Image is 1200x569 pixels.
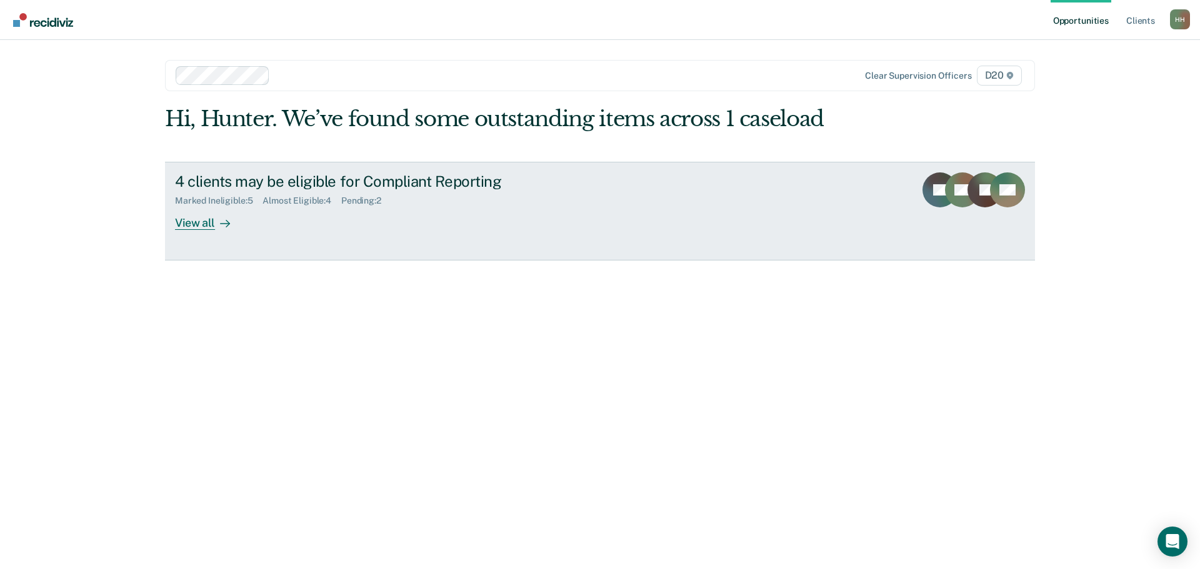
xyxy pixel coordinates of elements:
div: Marked Ineligible : 5 [175,195,262,206]
div: Clear supervision officers [865,71,971,81]
div: Hi, Hunter. We’ve found some outstanding items across 1 caseload [165,106,861,132]
div: View all [175,205,245,230]
span: D20 [977,66,1022,86]
div: Almost Eligible : 4 [262,195,341,206]
div: Pending : 2 [341,195,391,206]
a: 4 clients may be eligible for Compliant ReportingMarked Ineligible:5Almost Eligible:4Pending:2Vie... [165,162,1035,260]
button: Profile dropdown button [1170,9,1190,29]
img: Recidiviz [13,13,73,27]
div: 4 clients may be eligible for Compliant Reporting [175,172,614,190]
div: H H [1170,9,1190,29]
div: Open Intercom Messenger [1157,527,1187,557]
